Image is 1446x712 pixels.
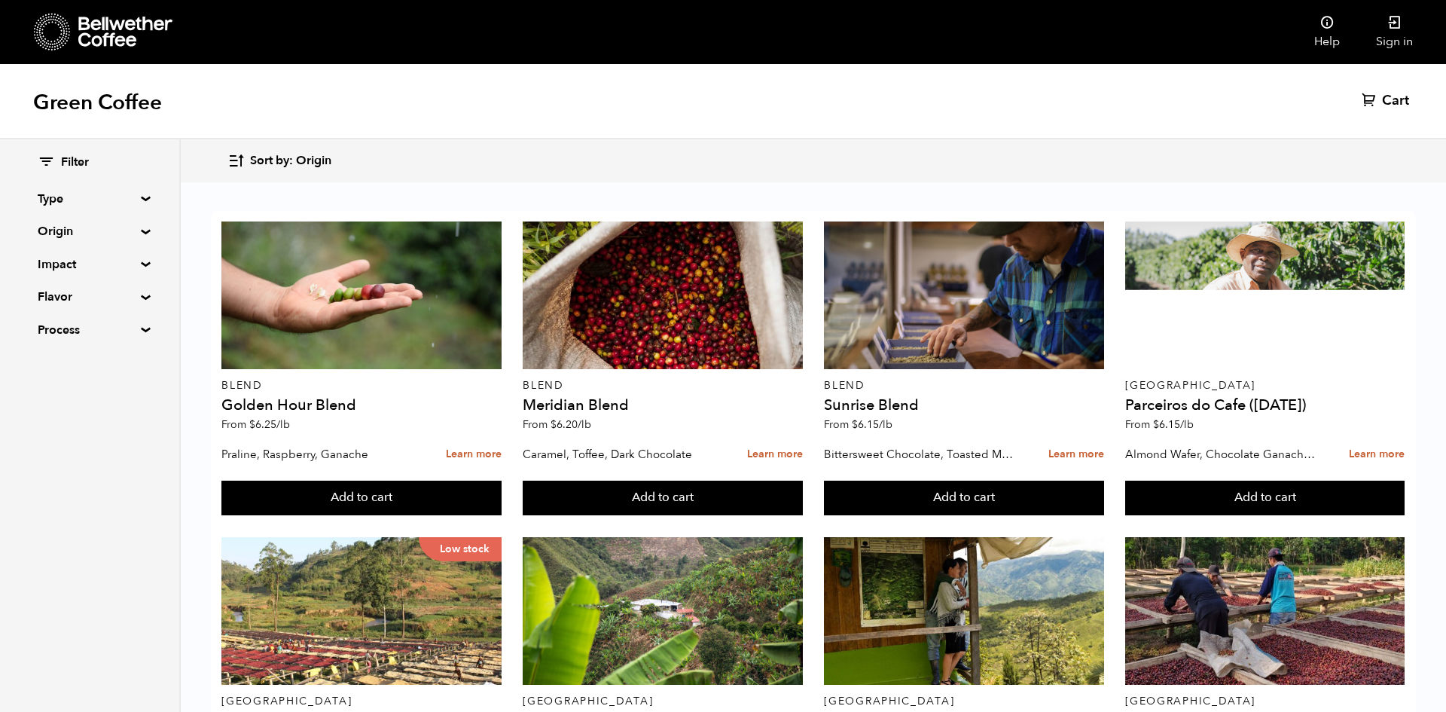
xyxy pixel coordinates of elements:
[38,288,142,306] summary: Flavor
[824,417,892,432] span: From
[1125,380,1405,391] p: [GEOGRAPHIC_DATA]
[1125,481,1405,515] button: Add to cart
[824,696,1103,707] p: [GEOGRAPHIC_DATA]
[38,321,142,339] summary: Process
[523,398,802,413] h4: Meridian Blend
[1349,439,1405,471] a: Learn more
[1362,92,1413,110] a: Cart
[276,417,290,432] span: /lb
[33,89,162,116] h1: Green Coffee
[221,537,501,685] a: Low stock
[1125,417,1194,432] span: From
[824,380,1103,391] p: Blend
[1048,439,1104,471] a: Learn more
[446,439,502,471] a: Learn more
[1125,398,1405,413] h4: Parceiros do Cafe ([DATE])
[523,481,802,515] button: Add to cart
[824,443,1014,466] p: Bittersweet Chocolate, Toasted Marshmallow, Candied Orange, Praline
[419,537,502,561] p: Low stock
[852,417,858,432] span: $
[523,417,591,432] span: From
[578,417,591,432] span: /lb
[221,443,411,466] p: Praline, Raspberry, Ganache
[221,398,501,413] h4: Golden Hour Blend
[250,153,331,170] span: Sort by: Origin
[551,417,557,432] span: $
[1180,417,1194,432] span: /lb
[1382,92,1409,110] span: Cart
[249,417,255,432] span: $
[1153,417,1194,432] bdi: 6.15
[61,154,89,171] span: Filter
[38,255,142,273] summary: Impact
[523,380,802,391] p: Blend
[879,417,892,432] span: /lb
[221,481,501,515] button: Add to cart
[523,696,802,707] p: [GEOGRAPHIC_DATA]
[852,417,892,432] bdi: 6.15
[824,481,1103,515] button: Add to cart
[1153,417,1159,432] span: $
[523,443,712,466] p: Caramel, Toffee, Dark Chocolate
[38,190,142,208] summary: Type
[38,222,142,240] summary: Origin
[221,417,290,432] span: From
[249,417,290,432] bdi: 6.25
[221,696,501,707] p: [GEOGRAPHIC_DATA]
[1125,443,1315,466] p: Almond Wafer, Chocolate Ganache, Bing Cherry
[1125,696,1405,707] p: [GEOGRAPHIC_DATA]
[551,417,591,432] bdi: 6.20
[824,398,1103,413] h4: Sunrise Blend
[747,439,803,471] a: Learn more
[221,380,501,391] p: Blend
[227,143,331,179] button: Sort by: Origin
